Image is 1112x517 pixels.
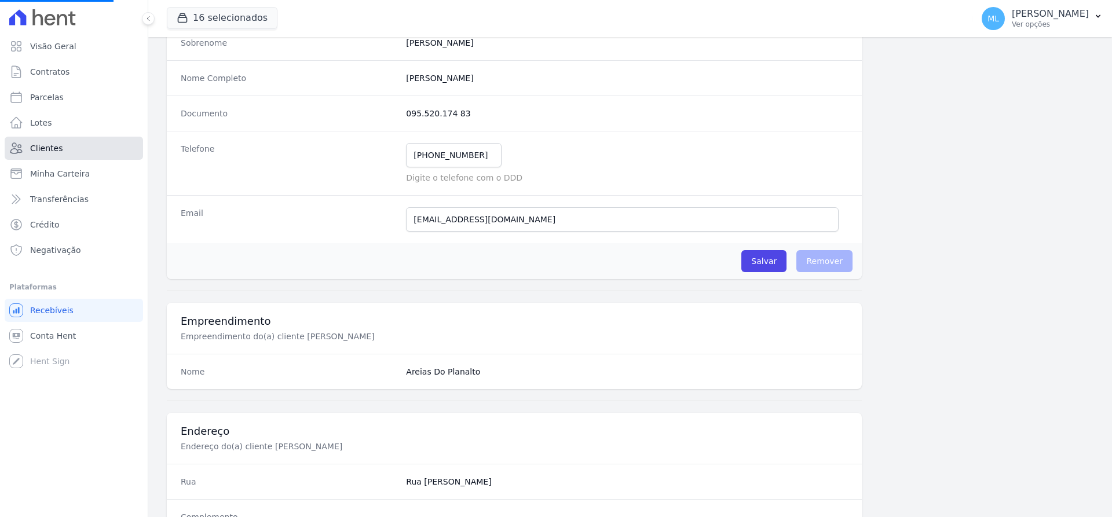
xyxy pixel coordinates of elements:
span: Negativação [30,244,81,256]
a: Clientes [5,137,143,160]
dd: Areias Do Planalto [406,366,848,377]
a: Minha Carteira [5,162,143,185]
a: Contratos [5,60,143,83]
h3: Endereço [181,424,848,438]
dt: Telefone [181,143,397,184]
a: Lotes [5,111,143,134]
span: Minha Carteira [30,168,90,179]
div: Plataformas [9,280,138,294]
dd: 095.520.174 83 [406,108,848,119]
a: Transferências [5,188,143,211]
span: Clientes [30,142,63,154]
span: ML [987,14,999,23]
button: ML [PERSON_NAME] Ver opções [972,2,1112,35]
a: Recebíveis [5,299,143,322]
span: Transferências [30,193,89,205]
span: Parcelas [30,91,64,103]
input: Salvar [741,250,787,272]
p: Digite o telefone com o DDD [406,172,848,184]
a: Crédito [5,213,143,236]
span: Contratos [30,66,69,78]
span: Conta Hent [30,330,76,342]
a: Negativação [5,239,143,262]
span: Crédito [30,219,60,230]
a: Visão Geral [5,35,143,58]
dt: Documento [181,108,397,119]
h3: Empreendimento [181,314,848,328]
dt: Email [181,207,397,232]
button: 16 selecionados [167,7,277,29]
span: Recebíveis [30,305,74,316]
a: Conta Hent [5,324,143,347]
dd: Rua [PERSON_NAME] [406,476,848,487]
span: Visão Geral [30,41,76,52]
p: Endereço do(a) cliente [PERSON_NAME] [181,441,570,452]
dt: Nome Completo [181,72,397,84]
p: Ver opções [1012,20,1089,29]
dt: Nome [181,366,397,377]
a: Parcelas [5,86,143,109]
p: Empreendimento do(a) cliente [PERSON_NAME] [181,331,570,342]
span: Remover [796,250,853,272]
dt: Rua [181,476,397,487]
span: Lotes [30,117,52,129]
dt: Sobrenome [181,37,397,49]
p: [PERSON_NAME] [1012,8,1089,20]
dd: [PERSON_NAME] [406,72,848,84]
dd: [PERSON_NAME] [406,37,848,49]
